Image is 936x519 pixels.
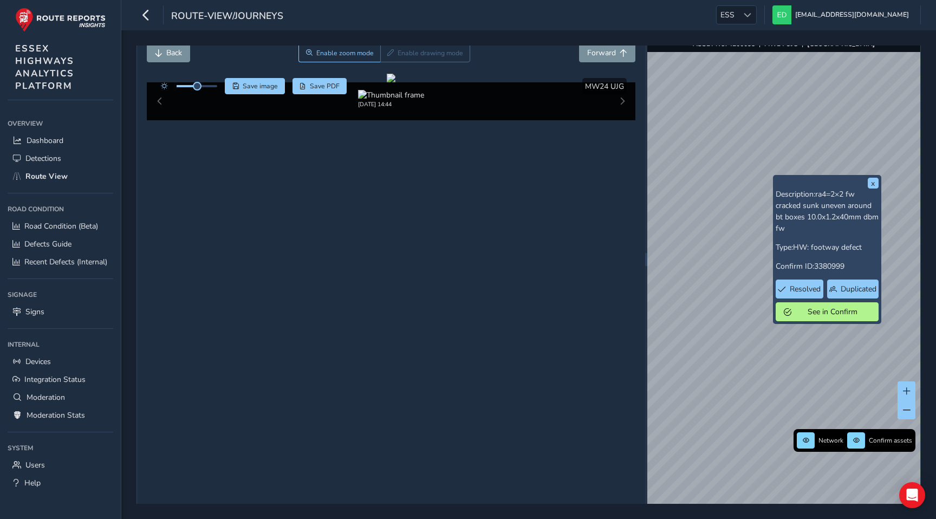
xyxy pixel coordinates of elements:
[795,307,870,317] span: See in Confirm
[776,189,879,234] p: Description:
[8,456,113,474] a: Users
[24,239,71,249] span: Defects Guide
[25,307,44,317] span: Signs
[358,90,424,100] img: Thumbnail frame
[795,5,909,24] span: [EMAIL_ADDRESS][DOMAIN_NAME]
[8,406,113,424] a: Moderation Stats
[8,287,113,303] div: Signage
[298,43,380,62] button: Zoom
[818,436,843,445] span: Network
[899,482,925,508] div: Open Intercom Messenger
[147,43,190,62] button: Back
[841,284,876,294] span: Duplicated
[776,242,879,253] p: Type:
[8,303,113,321] a: Signs
[243,82,278,90] span: Save image
[15,8,106,32] img: rr logo
[8,474,113,492] a: Help
[776,302,879,321] button: See in Confirm
[8,353,113,371] a: Devices
[8,253,113,271] a: Recent Defects (Internal)
[24,374,86,385] span: Integration Status
[717,6,738,24] span: ESS
[827,280,878,299] button: Duplicated
[27,135,63,146] span: Dashboard
[171,9,283,24] span: route-view/journeys
[316,49,374,57] span: Enable zoom mode
[225,78,285,94] button: Save
[24,478,41,488] span: Help
[8,132,113,150] a: Dashboard
[8,388,113,406] a: Moderation
[8,201,113,217] div: Road Condition
[27,392,65,403] span: Moderation
[585,81,624,92] span: MW24 UJG
[579,43,635,62] button: Forward
[868,178,879,189] button: x
[8,217,113,235] a: Road Condition (Beta)
[8,440,113,456] div: System
[814,261,844,271] span: 3380999
[790,284,821,294] span: Resolved
[776,189,879,233] span: ra4=2×2 fw cracked sunk uneven around bt boxes 10.0x1.2x40mm dbm fw
[587,48,616,58] span: Forward
[25,153,61,164] span: Detections
[8,167,113,185] a: Route View
[776,261,879,272] p: Confirm ID:
[25,460,45,470] span: Users
[8,336,113,353] div: Internal
[310,82,340,90] span: Save PDF
[8,150,113,167] a: Detections
[8,371,113,388] a: Integration Status
[772,5,791,24] img: diamond-layout
[772,5,913,24] button: [EMAIL_ADDRESS][DOMAIN_NAME]
[8,115,113,132] div: Overview
[24,221,98,231] span: Road Condition (Beta)
[24,257,107,267] span: Recent Defects (Internal)
[793,242,862,252] span: HW: footway defect
[869,436,912,445] span: Confirm assets
[358,100,424,108] div: [DATE] 14:44
[25,356,51,367] span: Devices
[166,48,182,58] span: Back
[25,171,68,181] span: Route View
[776,280,824,299] button: Resolved
[15,42,74,92] span: ESSEX HIGHWAYS ANALYTICS PLATFORM
[292,78,347,94] button: PDF
[8,235,113,253] a: Defects Guide
[27,410,85,420] span: Moderation Stats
